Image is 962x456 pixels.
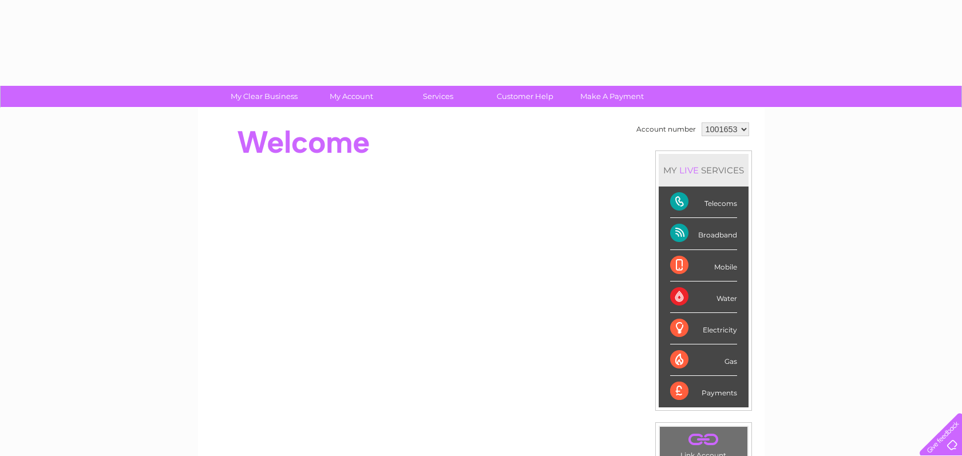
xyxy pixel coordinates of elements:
[659,154,749,187] div: MY SERVICES
[217,86,311,107] a: My Clear Business
[677,165,701,176] div: LIVE
[391,86,485,107] a: Services
[670,250,737,281] div: Mobile
[478,86,572,107] a: Customer Help
[670,376,737,407] div: Payments
[670,218,737,249] div: Broadband
[304,86,398,107] a: My Account
[670,313,737,344] div: Electricity
[670,344,737,376] div: Gas
[670,187,737,218] div: Telecoms
[663,430,745,450] a: .
[565,86,659,107] a: Make A Payment
[634,120,699,139] td: Account number
[670,281,737,313] div: Water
